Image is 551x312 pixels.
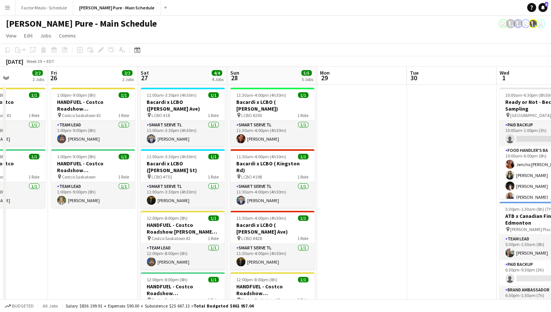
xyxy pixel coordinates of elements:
[24,32,33,39] span: Edit
[194,303,254,309] span: Total Budgeted $861 957.04
[6,32,17,39] span: View
[73,0,161,15] button: [PERSON_NAME] Pure - Main Schedule
[3,31,20,40] a: View
[6,18,157,29] h1: [PERSON_NAME] Pure - Main Schedule
[4,302,35,310] button: Budgeted
[41,303,59,309] span: All jobs
[59,32,76,39] span: Comms
[538,3,547,12] a: 8
[545,2,548,7] span: 8
[21,31,36,40] a: Edit
[25,58,44,64] span: Week 39
[12,303,34,309] span: Budgeted
[506,19,515,28] app-user-avatar: Ashleigh Rains
[513,19,522,28] app-user-avatar: Ashleigh Rains
[528,19,537,28] app-user-avatar: Ashleigh Rains
[40,32,51,39] span: Jobs
[6,58,23,65] div: [DATE]
[66,303,254,309] div: Salary $836 199.91 + Expenses $90.00 + Subsistence $25 667.13 =
[15,0,73,15] button: Factor Meals - Schedule
[498,19,507,28] app-user-avatar: Leticia Fayzano
[37,31,54,40] a: Jobs
[47,58,54,64] div: EDT
[536,19,545,28] app-user-avatar: Tifany Scifo
[521,19,530,28] app-user-avatar: Tifany Scifo
[56,31,79,40] a: Comms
